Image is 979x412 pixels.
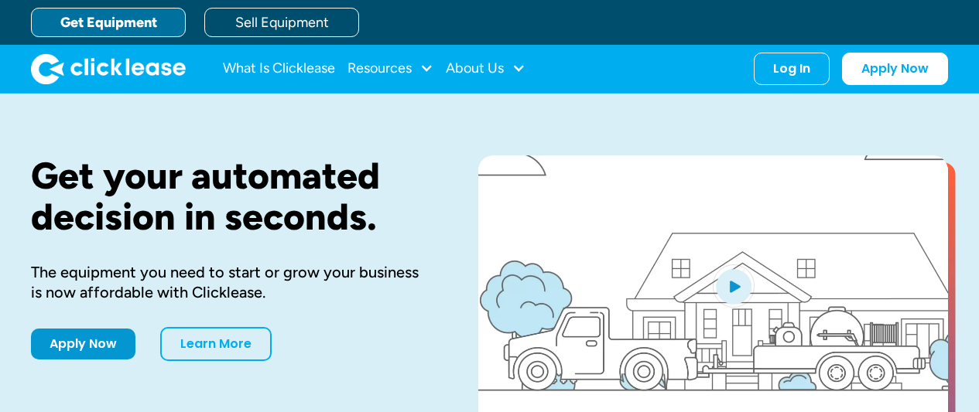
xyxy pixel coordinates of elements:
[773,61,810,77] div: Log In
[204,8,359,37] a: Sell Equipment
[347,53,433,84] div: Resources
[31,53,186,84] img: Clicklease logo
[160,327,272,361] a: Learn More
[842,53,948,85] a: Apply Now
[31,262,429,302] div: The equipment you need to start or grow your business is now affordable with Clicklease.
[223,53,335,84] a: What Is Clicklease
[713,264,755,308] img: Blue play button logo on a light blue circular background
[31,53,186,84] a: home
[446,53,525,84] div: About Us
[31,329,135,359] a: Apply Now
[31,155,429,237] h1: Get your automated decision in seconds.
[31,8,186,37] a: Get Equipment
